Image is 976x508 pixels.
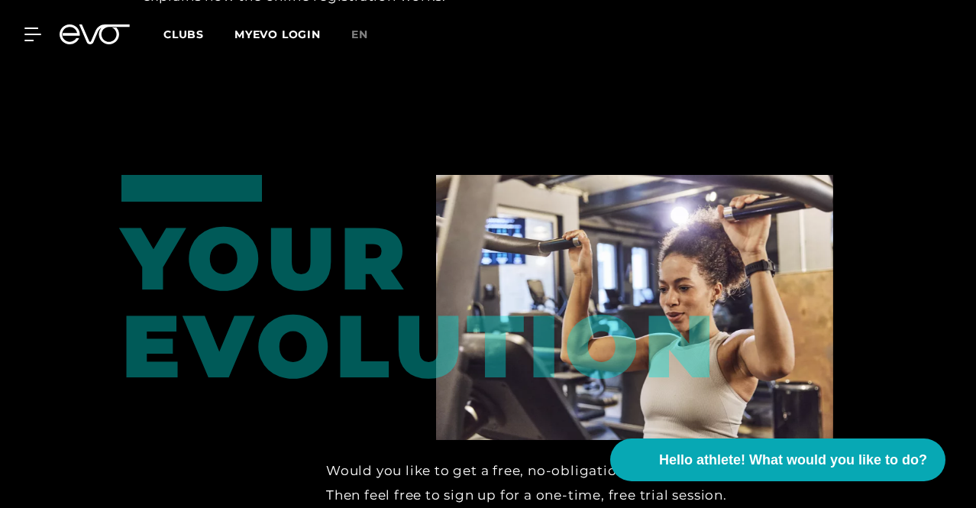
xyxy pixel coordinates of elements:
img: evofitness [436,175,833,440]
button: Hello athlete! What would you like to do? [610,438,945,481]
font: Would you like to get a free, no-obligation impression of our clubs? Then feel free to sign up fo... [326,463,803,503]
font: Hello athlete! What would you like to do? [659,452,927,468]
a: Clubs [163,27,234,41]
a: MYEVO LOGIN [234,28,321,41]
a: en [351,26,386,44]
font: YOUR EVOLUTION [121,205,719,400]
font: Clubs [163,28,204,41]
font: en [351,28,368,41]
